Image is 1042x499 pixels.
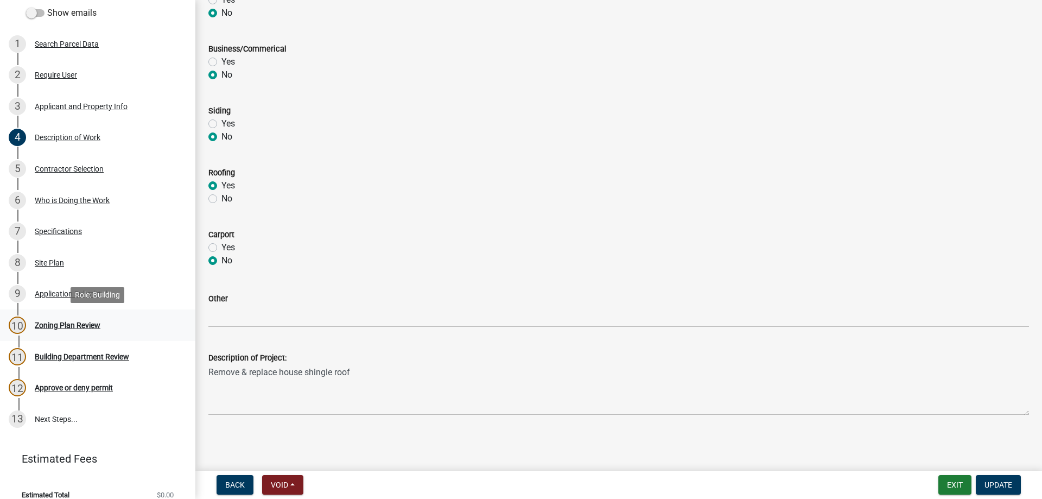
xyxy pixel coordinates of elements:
label: Yes [221,241,235,254]
div: Building Department Review [35,353,129,361]
div: Require User [35,71,77,79]
div: Approve or deny permit [35,384,113,391]
div: Who is Doing the Work [35,197,110,204]
div: Application Submittal [35,290,107,298]
label: No [221,254,232,267]
div: Contractor Selection [35,165,104,173]
label: Description of Project: [208,355,287,362]
div: Applicant and Property Info [35,103,128,110]
div: Role: Building [71,287,124,303]
div: 9 [9,285,26,302]
div: 13 [9,410,26,428]
div: 12 [9,379,26,396]
div: 2 [9,66,26,84]
span: $0.00 [157,491,174,498]
label: No [221,7,232,20]
div: 7 [9,223,26,240]
span: Void [271,481,288,489]
div: 8 [9,254,26,271]
label: Show emails [26,7,97,20]
div: Site Plan [35,259,64,267]
label: No [221,68,232,81]
button: Void [262,475,303,495]
div: 1 [9,35,26,53]
span: Estimated Total [22,491,69,498]
button: Back [217,475,253,495]
label: Yes [221,117,235,130]
button: Exit [938,475,971,495]
div: 4 [9,129,26,146]
div: Search Parcel Data [35,40,99,48]
div: 5 [9,160,26,178]
label: Siding [208,108,231,115]
div: Description of Work [35,134,100,141]
a: Estimated Fees [9,448,178,470]
label: Business/Commerical [208,46,287,53]
div: 10 [9,317,26,334]
div: Specifications [35,228,82,235]
label: No [221,130,232,143]
label: Yes [221,55,235,68]
span: Update [984,481,1012,489]
div: 11 [9,348,26,365]
label: Other [208,295,228,303]
div: 6 [9,192,26,209]
div: Zoning Plan Review [35,321,100,329]
span: Back [225,481,245,489]
label: Roofing [208,169,235,177]
button: Update [976,475,1021,495]
label: Carport [208,231,234,239]
label: Yes [221,179,235,192]
label: No [221,192,232,205]
div: 3 [9,98,26,115]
